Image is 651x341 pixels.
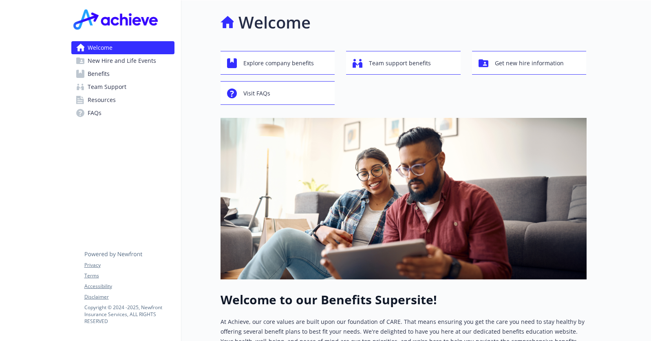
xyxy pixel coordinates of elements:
a: Terms [84,272,174,279]
span: Resources [88,93,116,106]
button: Get new hire information [472,51,587,75]
span: FAQs [88,106,102,120]
a: Accessibility [84,283,174,290]
span: Team support benefits [369,55,431,71]
span: Team Support [88,80,126,93]
a: FAQs [71,106,174,120]
button: Team support benefits [346,51,461,75]
button: Explore company benefits [221,51,335,75]
a: Benefits [71,67,174,80]
span: Explore company benefits [243,55,314,71]
span: Get new hire information [495,55,564,71]
span: Visit FAQs [243,86,270,101]
a: Welcome [71,41,174,54]
button: Visit FAQs [221,81,335,105]
h1: Welcome to our Benefits Supersite! [221,292,587,307]
a: Resources [71,93,174,106]
a: New Hire and Life Events [71,54,174,67]
span: Benefits [88,67,110,80]
span: New Hire and Life Events [88,54,156,67]
a: Disclaimer [84,293,174,301]
h1: Welcome [238,10,311,35]
img: overview page banner [221,118,587,279]
a: Privacy [84,261,174,269]
p: Copyright © 2024 - 2025 , Newfront Insurance Services, ALL RIGHTS RESERVED [84,304,174,325]
span: Welcome [88,41,113,54]
a: Team Support [71,80,174,93]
